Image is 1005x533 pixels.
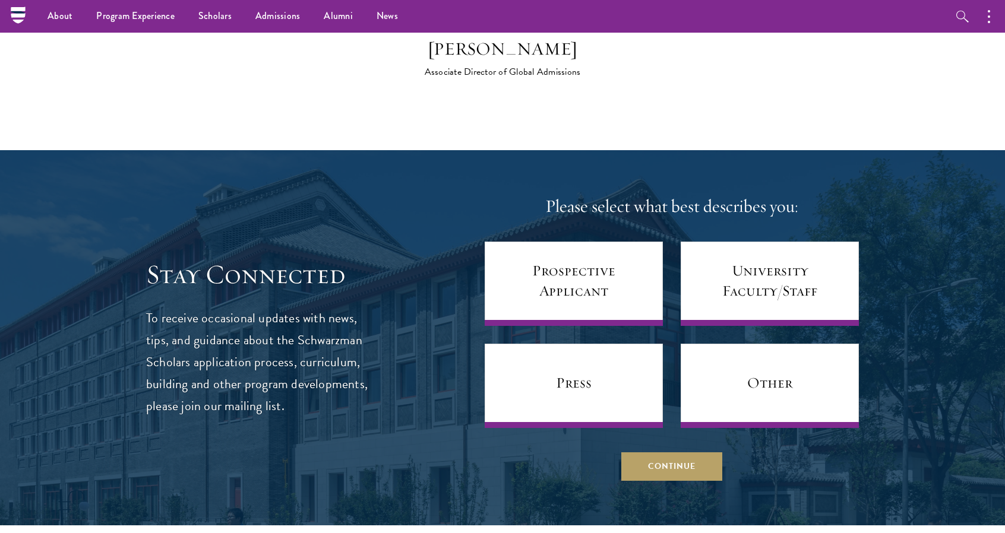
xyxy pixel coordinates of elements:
[485,242,663,326] a: Prospective Applicant
[146,258,369,291] h3: Stay Connected
[621,452,722,480] button: Continue
[681,242,859,326] a: University Faculty/Staff
[681,344,859,428] a: Other
[399,37,606,61] div: [PERSON_NAME]
[146,307,369,417] p: To receive occasional updates with news, tips, and guidance about the Schwarzman Scholars applica...
[485,195,859,218] h4: Please select what best describes you:
[399,65,606,79] div: Associate Director of Global Admissions
[485,344,663,428] a: Press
